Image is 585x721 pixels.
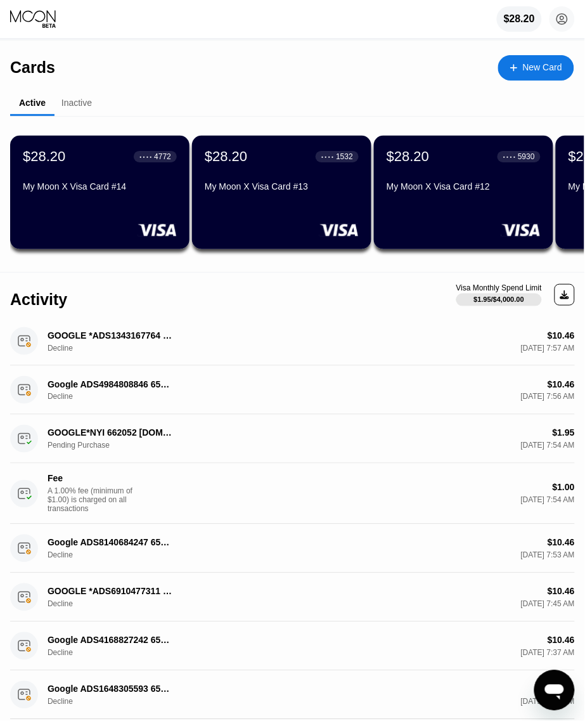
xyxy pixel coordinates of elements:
[19,98,46,108] div: Active
[61,98,92,108] div: Inactive
[321,155,334,159] div: ● ● ● ●
[521,496,575,505] div: [DATE] 7:54 AM
[548,330,575,341] div: $10.46
[548,587,575,597] div: $10.46
[48,635,174,646] div: Google ADS4168827242 650-2530000 US
[523,62,562,73] div: New Card
[48,587,174,597] div: GOOGLE *ADS6910477311 [EMAIL_ADDRESS]
[548,379,575,389] div: $10.46
[497,6,542,32] div: $28.20
[48,684,174,694] div: Google ADS1648305593 650-2530000 US
[521,393,575,401] div: [DATE] 7:56 AM
[48,330,174,341] div: GOOGLE *ADS1343167764 [EMAIL_ADDRESS]
[336,152,353,161] div: 1532
[10,290,67,309] div: Activity
[48,474,174,484] div: Fee
[504,13,535,25] div: $28.20
[10,464,575,524] div: FeeA 1.00% fee (minimum of $1.00) is charged on all transactions$1.00[DATE] 7:54 AM
[553,428,575,438] div: $1.95
[553,483,575,493] div: $1.00
[456,283,542,306] div: Visa Monthly Spend Limit$1.95/$4,000.00
[48,538,174,548] div: Google ADS8140684247 650-2530000 US
[48,393,111,401] div: Decline
[521,344,575,353] div: [DATE] 7:57 AM
[205,181,359,192] div: My Moon X Visa Card #13
[10,573,575,622] div: GOOGLE *ADS6910477311 [EMAIL_ADDRESS]Decline$10.46[DATE] 7:45 AM
[10,671,575,720] div: Google ADS1648305593 650-2530000 USDecline$10.46[DATE] 7:25 AM
[548,538,575,548] div: $10.46
[48,649,111,658] div: Decline
[48,428,174,438] div: GOOGLE*NYI 662052 [DOMAIN_NAME][URL][GEOGRAPHIC_DATA]
[192,136,371,249] div: $28.20● ● ● ●1532My Moon X Visa Card #13
[548,635,575,646] div: $10.46
[521,441,575,450] div: [DATE] 7:54 AM
[503,155,516,159] div: ● ● ● ●
[139,155,152,159] div: ● ● ● ●
[10,317,575,366] div: GOOGLE *ADS1343167764 [EMAIL_ADDRESS]Decline$10.46[DATE] 7:57 AM
[10,415,575,464] div: GOOGLE*NYI 662052 [DOMAIN_NAME][URL][GEOGRAPHIC_DATA]Pending Purchase$1.95[DATE] 7:54 AM
[23,148,65,165] div: $28.20
[10,622,575,671] div: Google ADS4168827242 650-2530000 USDecline$10.46[DATE] 7:37 AM
[456,283,542,292] div: Visa Monthly Spend Limit
[10,524,575,573] div: Google ADS8140684247 650-2530000 USDecline$10.46[DATE] 7:53 AM
[48,344,111,353] div: Decline
[10,58,55,77] div: Cards
[498,55,574,81] div: New Card
[518,152,535,161] div: 5930
[521,649,575,658] div: [DATE] 7:37 AM
[48,551,111,560] div: Decline
[10,136,190,249] div: $28.20● ● ● ●4772My Moon X Visa Card #14
[534,670,575,711] iframe: Nút để khởi chạy cửa sổ nhắn tin
[10,366,575,415] div: Google ADS4984808846 650-2530000 USDecline$10.46[DATE] 7:56 AM
[521,698,575,706] div: [DATE] 7:25 AM
[48,600,111,609] div: Decline
[48,441,111,450] div: Pending Purchase
[48,487,143,514] div: A 1.00% fee (minimum of $1.00) is charged on all transactions
[521,551,575,560] div: [DATE] 7:53 AM
[48,698,111,706] div: Decline
[474,296,525,303] div: $1.95 / $4,000.00
[48,379,174,389] div: Google ADS4984808846 650-2530000 US
[205,148,247,165] div: $28.20
[154,152,171,161] div: 4772
[387,181,541,192] div: My Moon X Visa Card #12
[374,136,553,249] div: $28.20● ● ● ●5930My Moon X Visa Card #12
[23,181,177,192] div: My Moon X Visa Card #14
[387,148,429,165] div: $28.20
[521,600,575,609] div: [DATE] 7:45 AM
